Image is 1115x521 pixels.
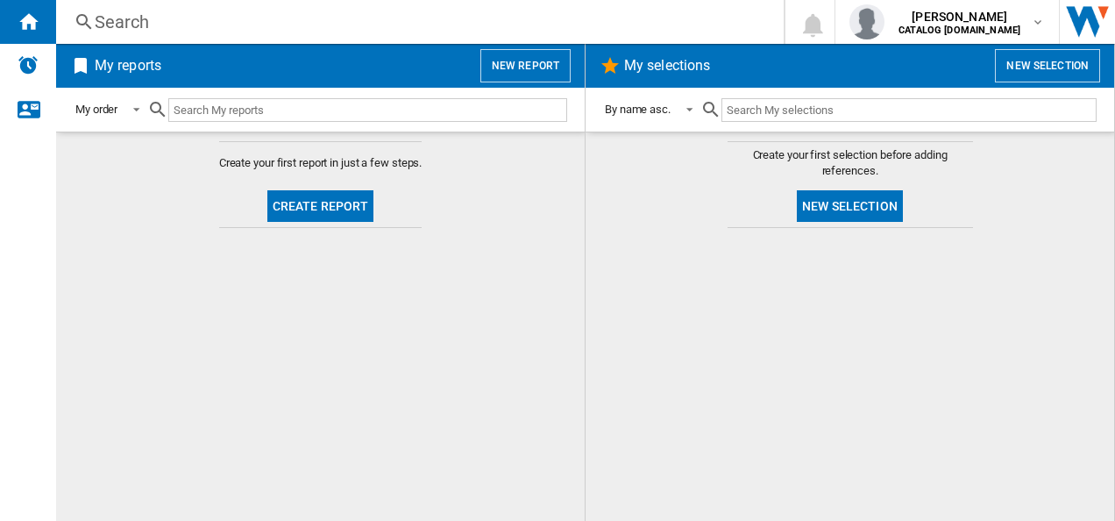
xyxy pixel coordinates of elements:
h2: My reports [91,49,165,82]
button: New selection [995,49,1100,82]
button: New selection [797,190,903,222]
div: My order [75,103,117,116]
button: Create report [267,190,374,222]
span: [PERSON_NAME] [898,8,1020,25]
img: profile.jpg [849,4,884,39]
span: Create your first selection before adding references. [728,147,973,179]
button: New report [480,49,571,82]
b: CATALOG [DOMAIN_NAME] [898,25,1020,36]
span: Create your first report in just a few steps. [219,155,423,171]
input: Search My selections [721,98,1097,122]
div: Search [95,10,738,34]
img: alerts-logo.svg [18,54,39,75]
h2: My selections [621,49,714,82]
div: By name asc. [605,103,671,116]
input: Search My reports [168,98,567,122]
